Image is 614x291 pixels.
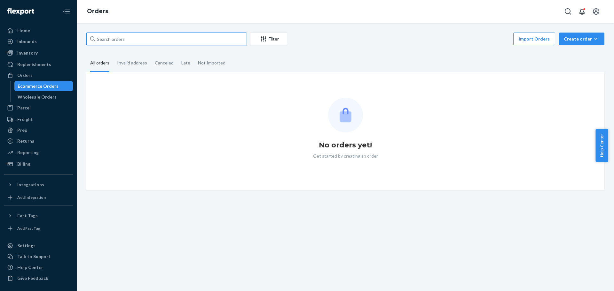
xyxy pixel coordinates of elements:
[4,192,73,203] a: Add Integration
[155,55,174,71] div: Canceled
[17,243,35,249] div: Settings
[17,72,33,78] div: Orders
[313,153,378,159] p: Get started by creating an order
[590,5,602,18] button: Open account menu
[18,94,57,100] div: Wholesale Orders
[17,27,30,34] div: Home
[17,264,43,271] div: Help Center
[4,59,73,70] a: Replenishments
[17,149,39,156] div: Reporting
[595,129,608,162] button: Help Center
[328,98,363,132] img: Empty list
[4,147,73,158] a: Reporting
[17,138,34,144] div: Returns
[90,55,109,72] div: All orders
[87,8,108,15] a: Orders
[17,161,30,167] div: Billing
[14,92,73,102] a: Wholesale Orders
[14,81,73,91] a: Ecommerce Orders
[4,103,73,113] a: Parcel
[4,211,73,221] button: Fast Tags
[17,226,40,231] div: Add Fast Tag
[562,5,574,18] button: Open Search Box
[17,127,27,133] div: Prep
[4,273,73,283] button: Give Feedback
[4,241,73,251] a: Settings
[4,48,73,58] a: Inventory
[17,213,38,219] div: Fast Tags
[17,275,48,281] div: Give Feedback
[4,125,73,135] a: Prep
[4,36,73,47] a: Inbounds
[4,114,73,124] a: Freight
[4,262,73,272] a: Help Center
[17,38,37,45] div: Inbounds
[576,5,588,18] button: Open notifications
[4,26,73,36] a: Home
[7,8,34,15] img: Flexport logo
[60,5,73,18] button: Close Navigation
[250,36,287,42] div: Filter
[4,136,73,146] a: Returns
[17,253,51,260] div: Talk to Support
[559,33,604,45] button: Create order
[4,180,73,190] button: Integrations
[564,36,600,42] div: Create order
[17,105,31,111] div: Parcel
[319,140,372,150] h1: No orders yet!
[4,223,73,234] a: Add Fast Tag
[86,33,246,45] input: Search orders
[17,116,33,123] div: Freight
[513,33,555,45] button: Import Orders
[181,55,190,71] div: Late
[17,61,51,68] div: Replenishments
[18,83,59,89] div: Ecommerce Orders
[17,195,46,200] div: Add Integration
[17,50,38,56] div: Inventory
[17,182,44,188] div: Integrations
[250,33,287,45] button: Filter
[82,2,114,21] ol: breadcrumbs
[198,55,225,71] div: Not Imported
[4,70,73,80] a: Orders
[4,251,73,262] a: Talk to Support
[117,55,147,71] div: Invalid address
[4,159,73,169] a: Billing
